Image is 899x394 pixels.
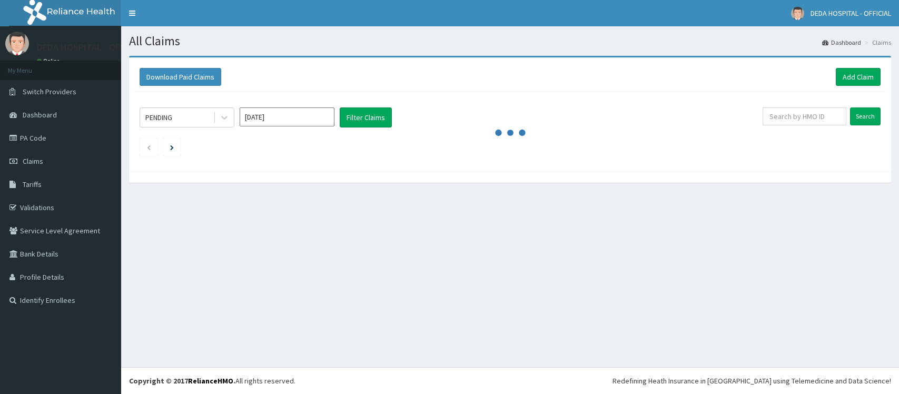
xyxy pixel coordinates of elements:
input: Search by HMO ID [763,107,846,125]
span: Tariffs [23,180,42,189]
span: Claims [23,156,43,166]
span: DEDA HOSPITAL - OFFICIAL [811,8,891,18]
img: User Image [791,7,804,20]
button: Filter Claims [340,107,392,127]
a: RelianceHMO [188,376,233,386]
svg: audio-loading [495,117,526,149]
input: Search [850,107,881,125]
p: DEDA HOSPITAL - OFFICIAL [37,43,145,52]
div: Redefining Heath Insurance in [GEOGRAPHIC_DATA] using Telemedicine and Data Science! [612,376,891,386]
div: PENDING [145,112,172,123]
footer: All rights reserved. [121,367,899,394]
button: Download Paid Claims [140,68,221,86]
h1: All Claims [129,34,891,48]
li: Claims [862,38,891,47]
span: Dashboard [23,110,57,120]
strong: Copyright © 2017 . [129,376,235,386]
a: Online [37,57,62,65]
input: Select Month and Year [240,107,334,126]
a: Add Claim [836,68,881,86]
a: Dashboard [822,38,861,47]
span: Switch Providers [23,87,76,96]
a: Next page [170,142,174,152]
a: Previous page [146,142,151,152]
img: User Image [5,32,29,55]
